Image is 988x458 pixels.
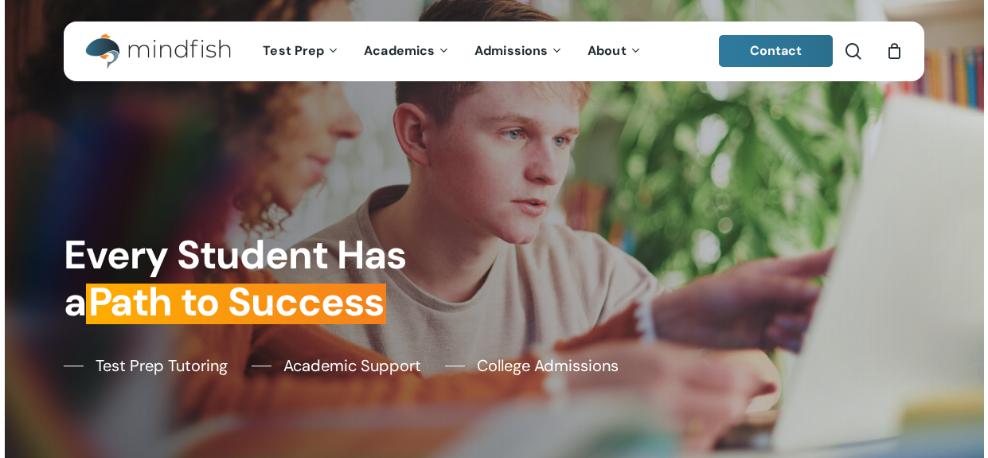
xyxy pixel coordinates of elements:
a: Contact [719,35,834,67]
span: Academics [364,42,435,59]
span: Test Prep [263,42,324,59]
span: Test Prep Tutoring [96,354,228,378]
a: College Admissions [445,354,619,378]
a: About [576,45,654,58]
h1: Every Student Has a [64,232,485,327]
a: Academic Support [252,354,421,378]
span: College Admissions [477,354,619,378]
span: Contact [750,42,803,59]
nav: Main Menu [251,22,654,81]
a: Test Prep [251,45,352,58]
span: About [588,42,627,59]
header: Main Menu [64,22,924,81]
span: Academic Support [283,354,421,378]
em: Path to Success [86,276,386,327]
a: Test Prep Tutoring [64,354,228,378]
a: Admissions [463,45,576,58]
span: Admissions [474,42,548,59]
a: Academics [352,45,463,58]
